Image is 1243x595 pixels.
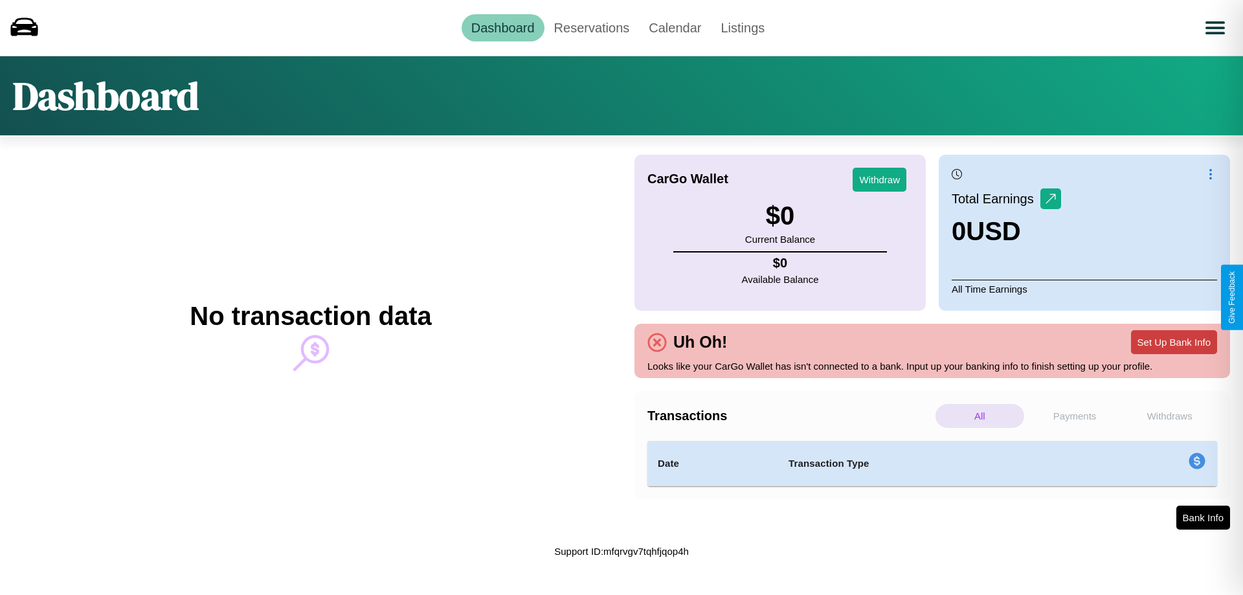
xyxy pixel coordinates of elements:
h4: CarGo Wallet [647,172,728,186]
a: Listings [711,14,774,41]
h4: $ 0 [742,256,819,271]
p: Payments [1031,404,1119,428]
button: Open menu [1197,10,1233,46]
h1: Dashboard [13,69,199,122]
a: Calendar [639,14,711,41]
h2: No transaction data [190,302,431,331]
p: All [935,404,1024,428]
button: Bank Info [1176,506,1230,530]
h4: Uh Oh! [667,333,733,352]
button: Withdraw [853,168,906,192]
h4: Transaction Type [789,456,1082,471]
p: Looks like your CarGo Wallet has isn't connected to a bank. Input up your banking info to finish ... [647,357,1217,375]
table: simple table [647,441,1217,486]
h3: 0 USD [952,217,1061,246]
div: Give Feedback [1227,271,1237,324]
p: Withdraws [1125,404,1214,428]
p: Current Balance [745,230,815,248]
h3: $ 0 [745,201,815,230]
a: Reservations [544,14,640,41]
a: Dashboard [462,14,544,41]
p: Total Earnings [952,187,1040,210]
p: Available Balance [742,271,819,288]
h4: Transactions [647,409,932,423]
p: All Time Earnings [952,280,1217,298]
h4: Date [658,456,768,471]
button: Set Up Bank Info [1131,330,1217,354]
p: Support ID: mfqrvgv7tqhfjqop4h [554,543,689,560]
